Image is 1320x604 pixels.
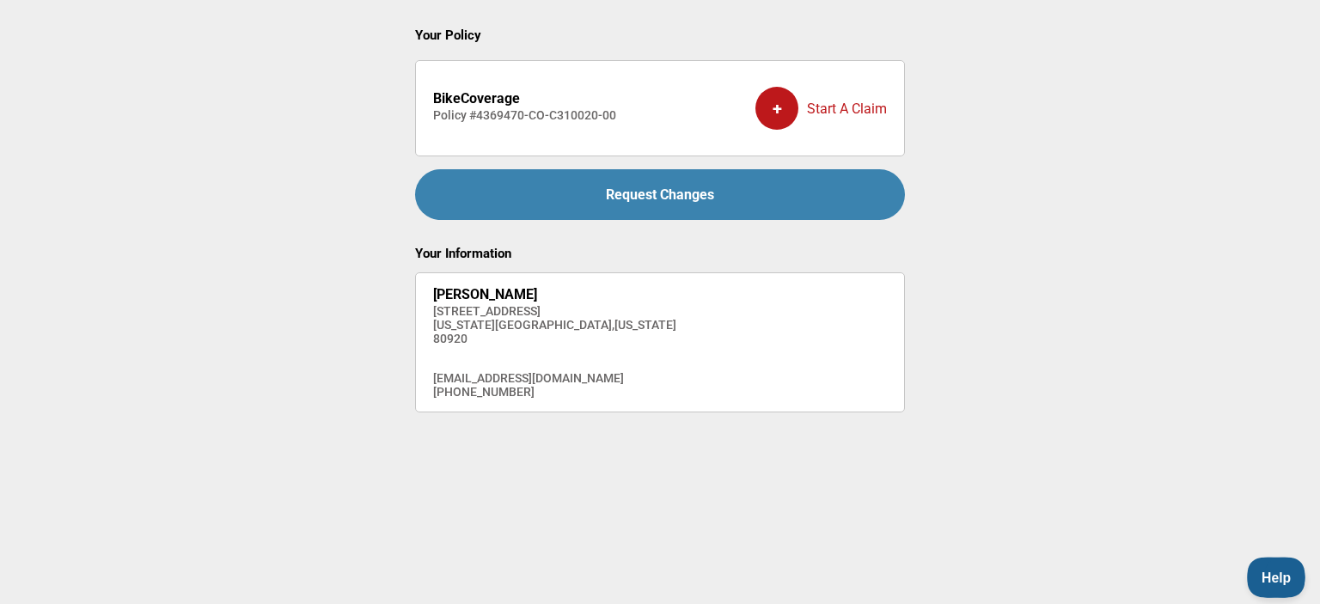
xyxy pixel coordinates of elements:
[433,385,676,399] h4: [PHONE_NUMBER]
[415,246,905,261] h2: Your Information
[433,318,676,332] h4: [US_STATE][GEOGRAPHIC_DATA] , [US_STATE]
[433,332,676,345] h4: 80920
[433,304,676,318] h4: [STREET_ADDRESS]
[433,286,537,302] strong: [PERSON_NAME]
[755,74,887,143] a: +Start A Claim
[415,169,905,220] a: Request Changes
[433,90,520,107] strong: BikeCoverage
[755,74,887,143] div: Start A Claim
[415,27,905,43] h2: Your Policy
[1247,557,1306,597] iframe: Toggle Customer Support
[755,87,798,130] div: +
[433,108,616,122] h4: Policy # 4369470-CO-C310020-00
[433,371,676,385] h4: [EMAIL_ADDRESS][DOMAIN_NAME]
